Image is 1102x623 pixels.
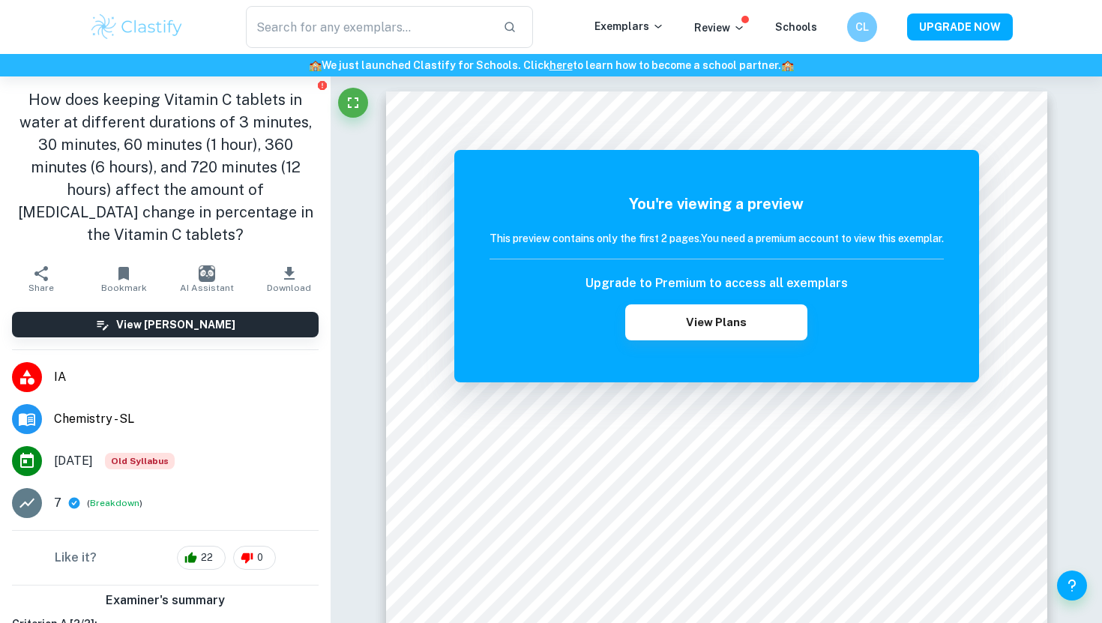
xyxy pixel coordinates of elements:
h6: CL [854,19,871,35]
span: 🏫 [781,59,794,71]
img: AI Assistant [199,265,215,282]
h5: You're viewing a preview [490,193,944,215]
p: 7 [54,494,61,512]
button: View Plans [625,304,807,340]
span: Bookmark [101,283,147,293]
div: Starting from the May 2025 session, the Chemistry IA requirements have changed. It's OK to refer ... [105,453,175,469]
span: Share [28,283,54,293]
span: Download [267,283,311,293]
p: Review [694,19,745,36]
h6: Like it? [55,549,97,567]
span: IA [54,368,319,386]
button: View [PERSON_NAME] [12,312,319,337]
span: Chemistry - SL [54,410,319,428]
img: Clastify logo [89,12,184,42]
button: AI Assistant [166,258,248,300]
button: Bookmark [82,258,165,300]
button: CL [847,12,877,42]
p: Exemplars [594,18,664,34]
span: ( ) [87,496,142,511]
span: Old Syllabus [105,453,175,469]
button: Report issue [316,79,328,91]
button: Download [248,258,331,300]
a: Schools [775,21,817,33]
h6: Examiner's summary [6,592,325,610]
h1: How does keeping Vitamin C tablets in water at different durations of 3 minutes, 30 minutes, 60 m... [12,88,319,246]
button: Breakdown [90,496,139,510]
a: here [550,59,573,71]
span: 🏫 [309,59,322,71]
button: Fullscreen [338,88,368,118]
button: UPGRADE NOW [907,13,1013,40]
h6: Upgrade to Premium to access all exemplars [585,274,848,292]
button: Help and Feedback [1057,571,1087,601]
input: Search for any exemplars... [246,6,491,48]
h6: We just launched Clastify for Schools. Click to learn how to become a school partner. [3,57,1099,73]
h6: View [PERSON_NAME] [116,316,235,333]
h6: This preview contains only the first 2 pages. You need a premium account to view this exemplar. [490,230,944,247]
span: AI Assistant [180,283,234,293]
span: 22 [193,550,221,565]
span: 0 [249,550,271,565]
span: [DATE] [54,452,93,470]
